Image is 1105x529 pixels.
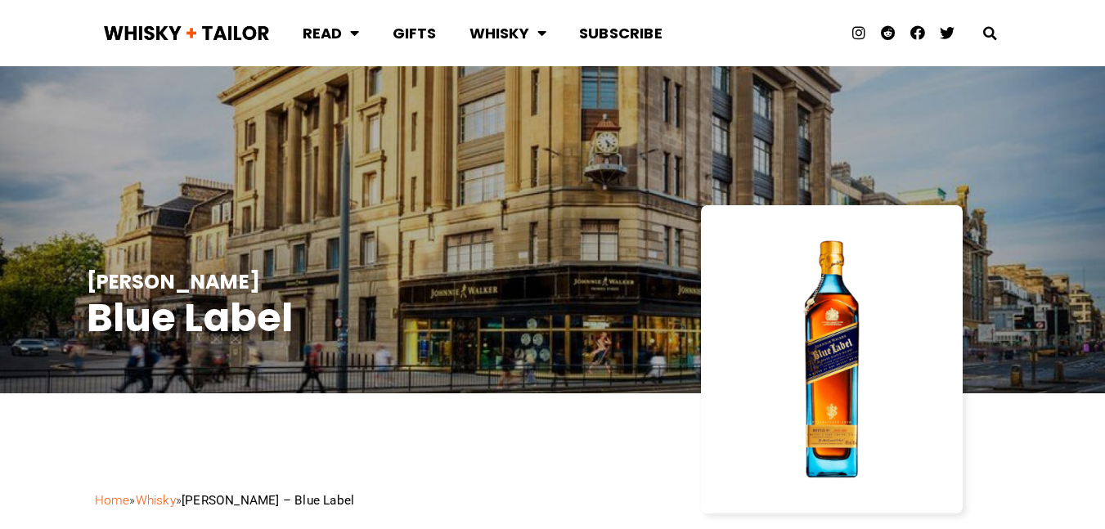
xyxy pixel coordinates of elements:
[87,268,261,295] a: [PERSON_NAME]
[95,493,355,508] span: » »
[95,493,130,508] a: Home
[725,226,938,492] img: Johnnie Walker - Blue Label - Bottle
[136,493,176,508] a: Whisky
[286,11,376,55] a: Read
[103,21,270,45] img: Whisky + Tailor Logo
[182,493,354,508] strong: [PERSON_NAME] – Blue Label
[563,11,679,55] a: Subscribe
[453,11,563,55] a: Whisky
[376,11,453,55] a: Gifts
[87,295,684,341] h1: Blue Label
